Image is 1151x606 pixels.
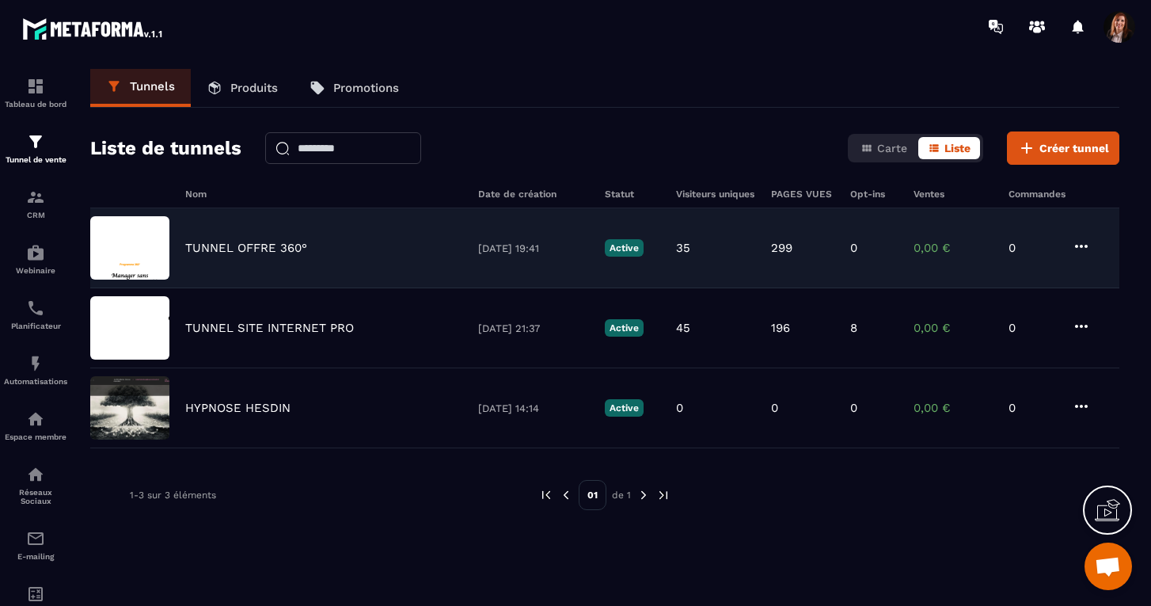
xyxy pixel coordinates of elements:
[676,189,755,200] h6: Visiteurs uniques
[4,211,67,219] p: CRM
[914,189,993,200] h6: Ventes
[26,77,45,96] img: formation
[478,189,589,200] h6: Date de création
[1009,401,1056,415] p: 0
[771,189,834,200] h6: PAGES VUES
[294,69,415,107] a: Promotions
[771,241,792,255] p: 299
[26,529,45,548] img: email
[605,239,644,257] p: Active
[4,176,67,231] a: formationformationCRM
[4,322,67,330] p: Planificateur
[579,480,606,510] p: 01
[539,488,553,502] img: prev
[26,354,45,373] img: automations
[4,287,67,342] a: schedulerschedulerPlanificateur
[4,120,67,176] a: formationformationTunnel de vente
[605,189,660,200] h6: Statut
[771,401,778,415] p: 0
[26,465,45,484] img: social-network
[914,321,993,335] p: 0,00 €
[914,401,993,415] p: 0,00 €
[333,81,399,95] p: Promotions
[1009,189,1066,200] h6: Commandes
[636,488,651,502] img: next
[130,79,175,93] p: Tunnels
[26,132,45,151] img: formation
[185,189,462,200] h6: Nom
[4,398,67,453] a: automationsautomationsEspace membre
[90,216,169,280] img: image
[877,142,907,154] span: Carte
[4,488,67,505] p: Réseaux Sociaux
[22,14,165,43] img: logo
[4,552,67,561] p: E-mailing
[26,585,45,604] img: accountant
[1009,241,1056,255] p: 0
[26,299,45,318] img: scheduler
[918,137,980,159] button: Liste
[185,401,291,415] p: HYPNOSE HESDIN
[559,488,573,502] img: prev
[4,100,67,109] p: Tableau de bord
[191,69,294,107] a: Produits
[90,132,241,164] h2: Liste de tunnels
[478,242,589,254] p: [DATE] 19:41
[676,321,690,335] p: 45
[4,155,67,164] p: Tunnel de vente
[90,376,169,440] img: image
[944,142,971,154] span: Liste
[4,266,67,275] p: Webinaire
[676,241,690,255] p: 35
[850,401,857,415] p: 0
[914,241,993,255] p: 0,00 €
[605,319,644,337] p: Active
[90,69,191,107] a: Tunnels
[1085,543,1132,590] a: Ouvrir le chat
[612,489,631,501] p: de 1
[26,188,45,207] img: formation
[850,321,857,335] p: 8
[676,401,683,415] p: 0
[850,189,898,200] h6: Opt-ins
[851,137,917,159] button: Carte
[1009,321,1056,335] p: 0
[1007,131,1119,165] button: Créer tunnel
[26,243,45,262] img: automations
[4,65,67,120] a: formationformationTableau de bord
[4,433,67,441] p: Espace membre
[4,342,67,398] a: automationsautomationsAutomatisations
[4,231,67,287] a: automationsautomationsWebinaire
[4,453,67,517] a: social-networksocial-networkRéseaux Sociaux
[185,321,354,335] p: TUNNEL SITE INTERNET PRO
[26,410,45,429] img: automations
[1039,140,1109,156] span: Créer tunnel
[4,517,67,573] a: emailemailE-mailing
[230,81,278,95] p: Produits
[185,241,307,255] p: TUNNEL OFFRE 360°
[478,322,589,334] p: [DATE] 21:37
[130,490,216,501] p: 1-3 sur 3 éléments
[850,241,857,255] p: 0
[656,488,670,502] img: next
[771,321,790,335] p: 196
[605,399,644,417] p: Active
[90,296,169,360] img: image
[4,377,67,386] p: Automatisations
[478,402,589,414] p: [DATE] 14:14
